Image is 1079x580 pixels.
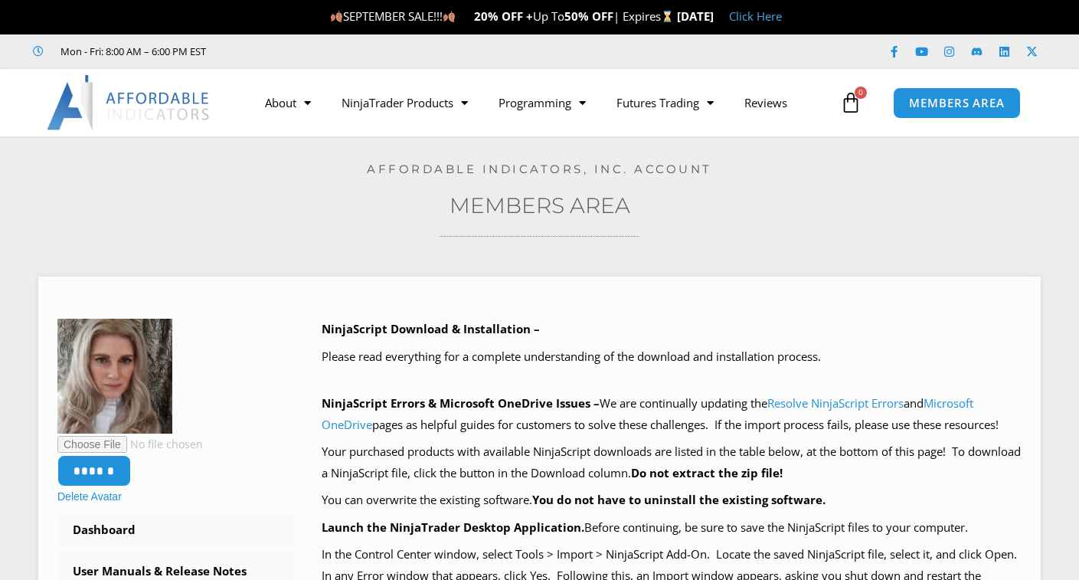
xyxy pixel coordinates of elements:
[326,85,483,120] a: NinjaTrader Products
[57,319,172,434] img: 2_KK%20-%20Copy-150x150.jpg
[367,162,712,176] a: Affordable Indicators, Inc. Account
[662,11,673,22] img: ⌛
[767,395,904,411] a: Resolve NinjaScript Errors
[532,492,826,507] b: You do not have to uninstall the existing software.
[729,85,803,120] a: Reviews
[631,465,783,480] b: Do not extract the zip file!
[322,517,1022,539] p: Before continuing, be sure to save the NinjaScript files to your computer.
[443,11,455,22] img: 🍂
[322,441,1022,484] p: Your purchased products with available NinjaScript downloads are listed in the table below, at th...
[474,8,533,24] strong: 20% OFF +
[57,42,206,61] span: Mon - Fri: 8:00 AM – 6:00 PM EST
[322,395,600,411] b: NinjaScript Errors & Microsoft OneDrive Issues –
[855,87,867,99] span: 0
[677,8,714,24] strong: [DATE]
[322,321,540,336] b: NinjaScript Download & Installation –
[57,510,299,550] a: Dashboard
[322,490,1022,511] p: You can overwrite the existing software.
[47,75,211,130] img: LogoAI | Affordable Indicators – NinjaTrader
[322,395,973,432] a: Microsoft OneDrive
[322,346,1022,368] p: Please read everything for a complete understanding of the download and installation process.
[331,11,342,22] img: 🍂
[250,85,836,120] nav: Menu
[322,519,584,535] b: Launch the NinjaTrader Desktop Application.
[250,85,326,120] a: About
[893,87,1021,119] a: MEMBERS AREA
[817,80,884,125] a: 0
[322,393,1022,436] p: We are continually updating the and pages as helpful guides for customers to solve these challeng...
[729,8,782,24] a: Click Here
[909,97,1005,109] span: MEMBERS AREA
[227,44,457,59] iframe: Customer reviews powered by Trustpilot
[601,85,729,120] a: Futures Trading
[330,8,677,24] span: SEPTEMBER SALE!!! Up To | Expires
[483,85,601,120] a: Programming
[57,490,122,503] a: Delete Avatar
[564,8,613,24] strong: 50% OFF
[450,192,630,218] a: Members Area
